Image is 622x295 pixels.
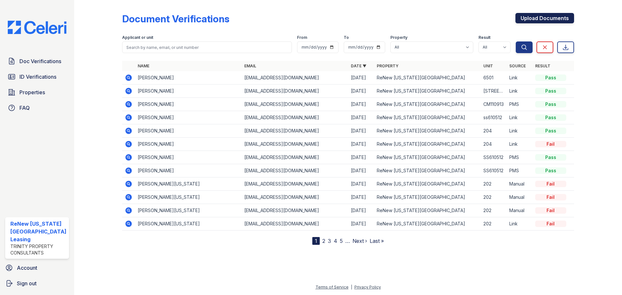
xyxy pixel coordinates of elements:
[507,98,533,111] td: PMS
[138,63,149,68] a: Name
[348,124,374,138] td: [DATE]
[242,151,348,164] td: [EMAIL_ADDRESS][DOMAIN_NAME]
[351,63,366,68] a: Date ▼
[507,138,533,151] td: Link
[507,71,533,85] td: Link
[3,277,72,290] a: Sign out
[481,164,507,177] td: SS610512
[316,285,349,289] a: Terms of Service
[135,71,242,85] td: [PERSON_NAME]
[242,217,348,231] td: [EMAIL_ADDRESS][DOMAIN_NAME]
[135,151,242,164] td: [PERSON_NAME]
[374,177,481,191] td: ReNew [US_STATE][GEOGRAPHIC_DATA]
[312,237,320,245] div: 1
[481,151,507,164] td: SS610512
[10,243,66,256] div: Trinity Property Consultants
[390,35,408,40] label: Property
[242,177,348,191] td: [EMAIL_ADDRESS][DOMAIN_NAME]
[481,217,507,231] td: 202
[3,261,72,274] a: Account
[507,191,533,204] td: Manual
[374,85,481,98] td: ReNew [US_STATE][GEOGRAPHIC_DATA]
[535,167,566,174] div: Pass
[135,124,242,138] td: [PERSON_NAME]
[374,164,481,177] td: ReNew [US_STATE][GEOGRAPHIC_DATA]
[242,204,348,217] td: [EMAIL_ADDRESS][DOMAIN_NAME]
[348,151,374,164] td: [DATE]
[122,41,292,53] input: Search by name, email, or unit number
[481,177,507,191] td: 202
[19,88,45,96] span: Properties
[348,138,374,151] td: [DATE]
[535,101,566,108] div: Pass
[135,191,242,204] td: [PERSON_NAME][US_STATE]
[348,71,374,85] td: [DATE]
[135,111,242,124] td: [PERSON_NAME]
[135,164,242,177] td: [PERSON_NAME]
[370,238,384,244] a: Last »
[483,63,493,68] a: Unit
[535,88,566,94] div: Pass
[122,13,229,25] div: Document Verifications
[348,164,374,177] td: [DATE]
[5,55,69,68] a: Doc Verifications
[242,85,348,98] td: [EMAIL_ADDRESS][DOMAIN_NAME]
[535,114,566,121] div: Pass
[515,13,574,23] a: Upload Documents
[135,204,242,217] td: [PERSON_NAME][US_STATE]
[374,111,481,124] td: ReNew [US_STATE][GEOGRAPHIC_DATA]
[19,104,30,112] span: FAQ
[374,191,481,204] td: ReNew [US_STATE][GEOGRAPHIC_DATA]
[348,217,374,231] td: [DATE]
[135,98,242,111] td: [PERSON_NAME]
[535,154,566,161] div: Pass
[352,238,367,244] a: Next ›
[507,111,533,124] td: Link
[507,204,533,217] td: Manual
[242,111,348,124] td: [EMAIL_ADDRESS][DOMAIN_NAME]
[348,111,374,124] td: [DATE]
[135,85,242,98] td: [PERSON_NAME]
[354,285,381,289] a: Privacy Policy
[507,177,533,191] td: Manual
[242,138,348,151] td: [EMAIL_ADDRESS][DOMAIN_NAME]
[509,63,526,68] a: Source
[507,124,533,138] td: Link
[535,194,566,200] div: Fail
[348,191,374,204] td: [DATE]
[348,98,374,111] td: [DATE]
[535,181,566,187] div: Fail
[297,35,307,40] label: From
[374,204,481,217] td: ReNew [US_STATE][GEOGRAPHIC_DATA]
[481,98,507,111] td: CM110913
[242,164,348,177] td: [EMAIL_ADDRESS][DOMAIN_NAME]
[351,285,352,289] div: |
[481,111,507,124] td: ss610512
[478,35,490,40] label: Result
[242,98,348,111] td: [EMAIL_ADDRESS][DOMAIN_NAME]
[334,238,337,244] a: 4
[322,238,325,244] a: 2
[242,71,348,85] td: [EMAIL_ADDRESS][DOMAIN_NAME]
[135,217,242,231] td: [PERSON_NAME][US_STATE]
[374,151,481,164] td: ReNew [US_STATE][GEOGRAPHIC_DATA]
[481,138,507,151] td: 204
[374,217,481,231] td: ReNew [US_STATE][GEOGRAPHIC_DATA]
[340,238,343,244] a: 5
[374,71,481,85] td: ReNew [US_STATE][GEOGRAPHIC_DATA]
[348,85,374,98] td: [DATE]
[507,164,533,177] td: PMS
[507,217,533,231] td: Link
[242,124,348,138] td: [EMAIL_ADDRESS][DOMAIN_NAME]
[5,86,69,99] a: Properties
[5,101,69,114] a: FAQ
[374,124,481,138] td: ReNew [US_STATE][GEOGRAPHIC_DATA]
[10,220,66,243] div: ReNew [US_STATE][GEOGRAPHIC_DATA] Leasing
[242,191,348,204] td: [EMAIL_ADDRESS][DOMAIN_NAME]
[344,35,349,40] label: To
[507,151,533,164] td: PMS
[19,57,61,65] span: Doc Verifications
[348,177,374,191] td: [DATE]
[481,204,507,217] td: 202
